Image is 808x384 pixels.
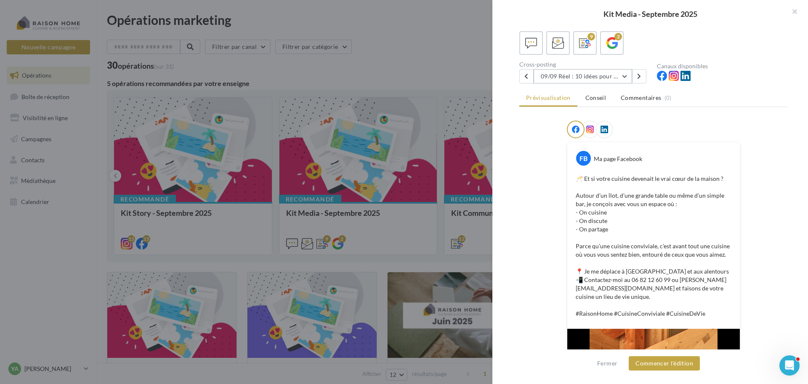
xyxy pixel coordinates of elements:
[657,63,788,69] div: Canaux disponibles
[629,356,700,371] button: Commencer l'édition
[594,155,642,163] div: Ma page Facebook
[576,151,591,166] div: FB
[519,62,650,67] div: Cross-posting
[664,94,672,101] span: (0)
[576,175,731,318] p: 🥂 Et si votre cuisine devenait le vrai cœur de la maison ? Autour d’un îlot, d’une grande table o...
[779,355,800,376] iframe: Intercom live chat
[621,94,661,102] span: Commentaires
[594,358,621,368] button: Fermer
[614,33,622,40] div: 2
[506,10,795,18] div: Kit Media - Septembre 2025
[587,33,595,40] div: 9
[585,94,606,101] span: Conseil
[534,69,632,83] button: 09/09 Réel : 10 idées pour aménager une cuisine conviviale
